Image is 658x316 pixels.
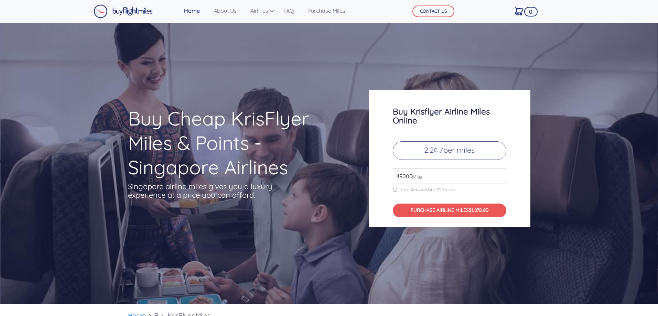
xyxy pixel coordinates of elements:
p: transfers within 72 hours [393,187,506,193]
p: 2.2¢ /per miles [393,141,506,160]
span: $1,078.00 [469,207,488,213]
span: 0 [524,7,538,17]
a: FAQ [281,4,296,18]
p: Singapore airline miles gives you a luxury experience at a price you can afford. [128,182,283,199]
a: About Us [211,4,239,18]
a: Airlines [248,4,272,18]
h3: Buy Krisflyer Airline Miles Online [393,107,506,125]
a: 0 [512,4,526,18]
h1: Buy Cheap KrisFlyer Miles & Points - Singapore Airlines [128,106,342,179]
img: Cart [515,7,524,15]
span: Mile [409,173,422,181]
a: Home [181,4,203,18]
button: CONTACT US [412,6,454,17]
a: Buy Flight Miles Logo [94,3,153,20]
img: Buy Flight Miles Logo [94,4,153,18]
button: PURCHASE AIRLINE MILES$1,078.00 [393,204,506,218]
a: Purchase Miles [305,4,348,18]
